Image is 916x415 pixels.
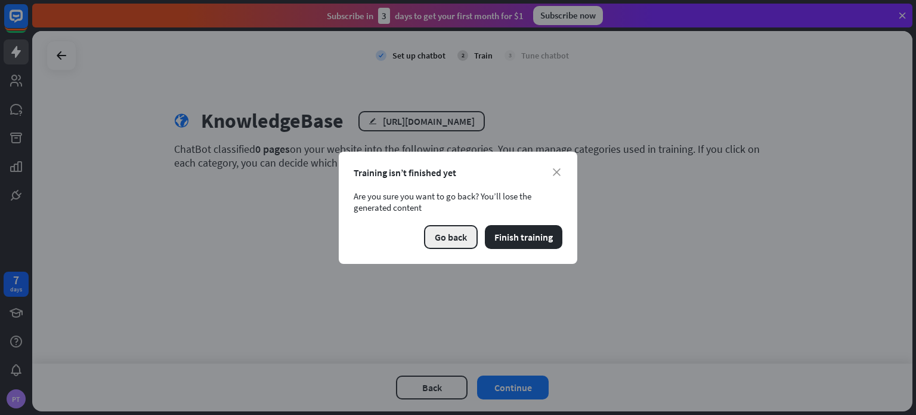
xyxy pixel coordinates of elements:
div: Training isn’t finished yet [354,167,562,179]
i: close [553,168,561,176]
button: Go back [424,225,478,249]
button: Open LiveChat chat widget [10,5,45,41]
button: Finish training [485,225,562,249]
div: Are you sure you want to go back? You’ll lose the generated content [354,190,562,213]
